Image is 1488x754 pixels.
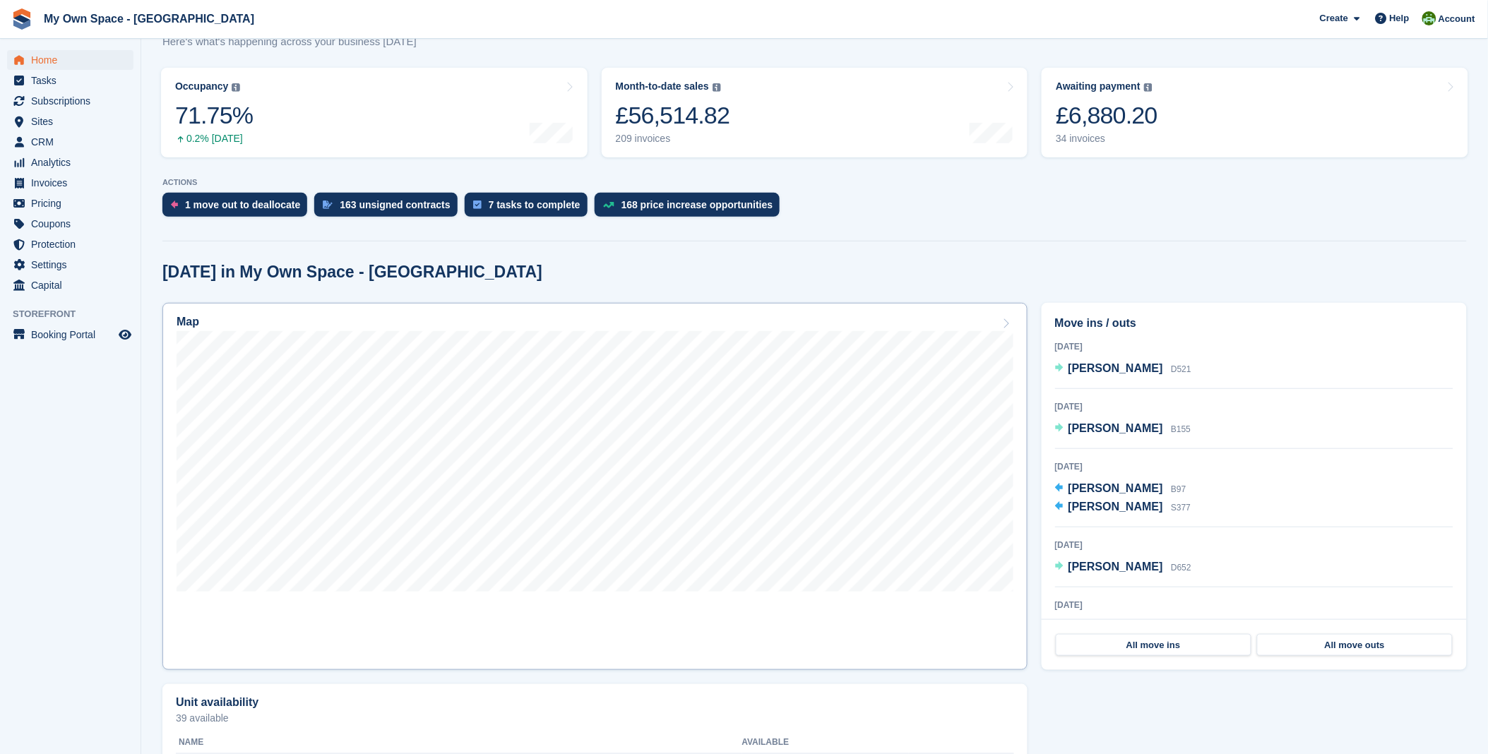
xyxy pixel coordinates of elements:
[1069,501,1163,513] span: [PERSON_NAME]
[177,316,199,328] h2: Map
[713,83,721,92] img: icon-info-grey-7440780725fd019a000dd9b08b2336e03edf1995a4989e88bcd33f0948082b44.svg
[1320,11,1348,25] span: Create
[176,696,258,709] h2: Unit availability
[1171,503,1191,513] span: S377
[31,71,116,90] span: Tasks
[621,199,773,210] div: 168 price increase opportunities
[162,34,431,50] p: Here's what's happening across your business [DATE]
[314,193,464,224] a: 163 unsigned contracts
[616,101,730,130] div: £56,514.82
[7,275,133,295] a: menu
[7,152,133,172] a: menu
[7,255,133,275] a: menu
[31,234,116,254] span: Protection
[1055,340,1453,353] div: [DATE]
[489,199,581,210] div: 7 tasks to complete
[7,50,133,70] a: menu
[1055,480,1186,498] a: [PERSON_NAME] B97
[1056,634,1251,657] a: All move ins
[1055,400,1453,413] div: [DATE]
[340,199,450,210] div: 163 unsigned contracts
[7,132,133,152] a: menu
[31,132,116,152] span: CRM
[1055,315,1453,332] h2: Move ins / outs
[7,193,133,213] a: menu
[1055,360,1191,378] a: [PERSON_NAME] D521
[1390,11,1410,25] span: Help
[1056,80,1141,92] div: Awaiting payment
[13,307,141,321] span: Storefront
[1439,12,1475,26] span: Account
[1069,482,1163,494] span: [PERSON_NAME]
[117,326,133,343] a: Preview store
[1257,634,1453,657] a: All move outs
[1069,362,1163,374] span: [PERSON_NAME]
[162,303,1028,670] a: Map
[7,325,133,345] a: menu
[1055,498,1191,517] a: [PERSON_NAME] S377
[161,68,588,157] a: Occupancy 71.75% 0.2% [DATE]
[162,178,1467,187] p: ACTIONS
[595,193,787,224] a: 168 price increase opportunities
[465,193,595,224] a: 7 tasks to complete
[616,133,730,145] div: 209 invoices
[162,263,542,282] h2: [DATE] in My Own Space - [GEOGRAPHIC_DATA]
[162,193,314,224] a: 1 move out to deallocate
[7,91,133,111] a: menu
[1055,599,1453,611] div: [DATE]
[603,202,614,208] img: price_increase_opportunities-93ffe204e8149a01c8c9dc8f82e8f89637d9d84a8eef4429ea346261dce0b2c0.svg
[7,173,133,193] a: menu
[1069,561,1163,573] span: [PERSON_NAME]
[1055,539,1453,551] div: [DATE]
[1056,101,1157,130] div: £6,880.20
[31,91,116,111] span: Subscriptions
[185,199,300,210] div: 1 move out to deallocate
[7,214,133,234] a: menu
[38,7,260,30] a: My Own Space - [GEOGRAPHIC_DATA]
[1422,11,1436,25] img: Keely
[1042,68,1468,157] a: Awaiting payment £6,880.20 34 invoices
[11,8,32,30] img: stora-icon-8386f47178a22dfd0bd8f6a31ec36ba5ce8667c1dd55bd0f319d3a0aa187defe.svg
[175,133,253,145] div: 0.2% [DATE]
[31,173,116,193] span: Invoices
[175,80,228,92] div: Occupancy
[31,214,116,234] span: Coupons
[171,201,178,209] img: move_outs_to_deallocate_icon-f764333ba52eb49d3ac5e1228854f67142a1ed5810a6f6cc68b1a99e826820c5.svg
[31,193,116,213] span: Pricing
[31,112,116,131] span: Sites
[1171,424,1191,434] span: B155
[1055,558,1191,577] a: [PERSON_NAME] D652
[31,50,116,70] span: Home
[602,68,1028,157] a: Month-to-date sales £56,514.82 209 invoices
[323,201,333,209] img: contract_signature_icon-13c848040528278c33f63329250d36e43548de30e8caae1d1a13099fd9432cc5.svg
[1144,83,1153,92] img: icon-info-grey-7440780725fd019a000dd9b08b2336e03edf1995a4989e88bcd33f0948082b44.svg
[31,152,116,172] span: Analytics
[7,234,133,254] a: menu
[7,71,133,90] a: menu
[1171,364,1191,374] span: D521
[1171,484,1186,494] span: B97
[742,731,910,754] th: Available
[1056,133,1157,145] div: 34 invoices
[7,112,133,131] a: menu
[1069,422,1163,434] span: [PERSON_NAME]
[176,731,742,754] th: Name
[1171,563,1191,573] span: D652
[31,275,116,295] span: Capital
[473,201,482,209] img: task-75834270c22a3079a89374b754ae025e5fb1db73e45f91037f5363f120a921f8.svg
[31,325,116,345] span: Booking Portal
[1055,460,1453,473] div: [DATE]
[616,80,709,92] div: Month-to-date sales
[31,255,116,275] span: Settings
[1055,420,1191,438] a: [PERSON_NAME] B155
[232,83,240,92] img: icon-info-grey-7440780725fd019a000dd9b08b2336e03edf1995a4989e88bcd33f0948082b44.svg
[176,713,1014,723] p: 39 available
[175,101,253,130] div: 71.75%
